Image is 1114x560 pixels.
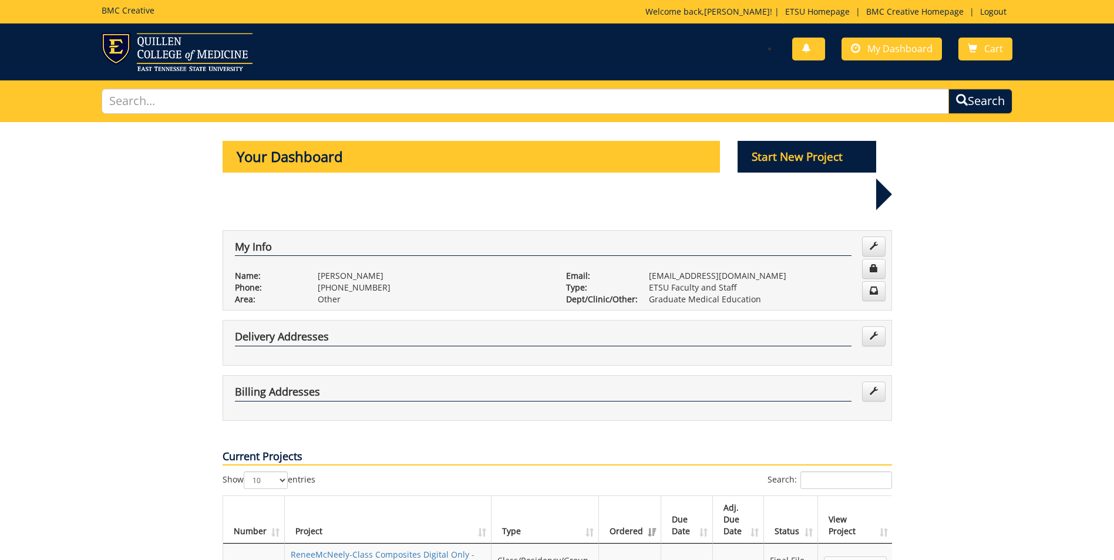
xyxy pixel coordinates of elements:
[738,141,876,173] p: Start New Project
[318,282,548,294] p: [PHONE_NUMBER]
[704,6,770,17] a: [PERSON_NAME]
[235,331,852,346] h4: Delivery Addresses
[800,471,892,489] input: Search:
[649,270,880,282] p: [EMAIL_ADDRESS][DOMAIN_NAME]
[974,6,1012,17] a: Logout
[860,6,970,17] a: BMC Creative Homepage
[223,471,315,489] label: Show entries
[285,496,492,544] th: Project: activate to sort column ascending
[318,270,548,282] p: [PERSON_NAME]
[223,449,892,465] p: Current Projects
[764,496,817,544] th: Status: activate to sort column ascending
[223,496,285,544] th: Number: activate to sort column ascending
[318,294,548,305] p: Other
[818,496,893,544] th: View Project: activate to sort column ascending
[713,496,765,544] th: Adj. Due Date: activate to sort column ascending
[244,471,288,489] select: Showentries
[599,496,661,544] th: Ordered: activate to sort column ascending
[842,38,942,60] a: My Dashboard
[768,471,892,489] label: Search:
[102,6,154,15] h5: BMC Creative
[984,42,1003,55] span: Cart
[958,38,1012,60] a: Cart
[566,270,631,282] p: Email:
[223,141,721,173] p: Your Dashboard
[738,152,876,163] a: Start New Project
[779,6,856,17] a: ETSU Homepage
[492,496,599,544] th: Type: activate to sort column ascending
[661,496,713,544] th: Due Date: activate to sort column ascending
[566,282,631,294] p: Type:
[235,386,852,402] h4: Billing Addresses
[948,89,1012,114] button: Search
[649,282,880,294] p: ETSU Faculty and Staff
[235,282,300,294] p: Phone:
[862,326,886,346] a: Edit Addresses
[862,281,886,301] a: Change Communication Preferences
[235,294,300,305] p: Area:
[102,89,949,114] input: Search...
[862,237,886,257] a: Edit Info
[566,294,631,305] p: Dept/Clinic/Other:
[235,241,852,257] h4: My Info
[102,33,253,71] img: ETSU logo
[649,294,880,305] p: Graduate Medical Education
[862,259,886,279] a: Change Password
[862,382,886,402] a: Edit Addresses
[235,270,300,282] p: Name:
[867,42,933,55] span: My Dashboard
[645,6,1012,18] p: Welcome back, ! | | |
